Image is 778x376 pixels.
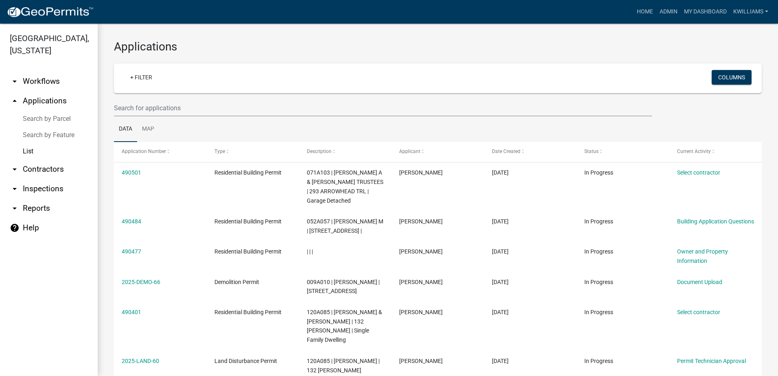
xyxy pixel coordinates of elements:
[10,223,20,233] i: help
[492,169,509,176] span: 10/09/2025
[399,169,443,176] span: Jim
[492,218,509,225] span: 10/09/2025
[677,358,746,364] a: Permit Technician Approval
[399,358,443,364] span: Robert Patton
[492,149,520,154] span: Date Created
[122,248,141,255] a: 490477
[122,169,141,176] a: 490501
[299,142,391,162] datatable-header-cell: Description
[656,4,681,20] a: Admin
[122,149,166,154] span: Application Number
[137,116,159,142] a: Map
[10,184,20,194] i: arrow_drop_down
[10,96,20,106] i: arrow_drop_up
[307,279,380,295] span: 009A010 | COMBS WENDY L | 824 glades rd
[681,4,730,20] a: My Dashboard
[214,218,282,225] span: Residential Building Permit
[114,142,206,162] datatable-header-cell: Application Number
[307,218,383,234] span: 052A057 | GOFF HEDWIG M | 276 RIVER OAK DR |
[577,142,669,162] datatable-header-cell: Status
[399,248,443,255] span: Bernice Grant
[307,248,313,255] span: | | |
[677,149,711,154] span: Current Activity
[10,203,20,213] i: arrow_drop_down
[214,149,225,154] span: Type
[214,358,277,364] span: Land Disturbance Permit
[391,142,484,162] datatable-header-cell: Applicant
[584,309,613,315] span: In Progress
[10,164,20,174] i: arrow_drop_down
[399,309,443,315] span: Robert Patton
[584,218,613,225] span: In Progress
[584,358,613,364] span: In Progress
[206,142,299,162] datatable-header-cell: Type
[124,70,159,85] a: + Filter
[10,77,20,86] i: arrow_drop_down
[677,169,720,176] a: Select contractor
[307,309,382,343] span: 120A085 | CHANG FRANCHOT & LISA | 132 CAMAK PL | Single Family Dwelling
[677,218,754,225] a: Building Application Questions
[677,279,722,285] a: Document Upload
[214,279,259,285] span: Demolition Permit
[677,248,728,264] a: Owner and Property Information
[484,142,577,162] datatable-header-cell: Date Created
[122,279,160,285] a: 2025-DEMO-66
[492,279,509,285] span: 10/09/2025
[122,218,141,225] a: 490484
[584,149,599,154] span: Status
[669,142,762,162] datatable-header-cell: Current Activity
[584,279,613,285] span: In Progress
[399,218,443,225] span: Neal W Goff
[114,100,652,116] input: Search for applications
[492,358,509,364] span: 10/09/2025
[712,70,752,85] button: Columns
[307,169,383,203] span: 071A103 | PAPENHAGEN BRETT A & DEBORAH B TRUSTEES | 293 ARROWHEAD TRL | Garage Detached
[584,169,613,176] span: In Progress
[677,309,720,315] a: Select contractor
[214,169,282,176] span: Residential Building Permit
[122,358,159,364] a: 2025-LAND-60
[122,309,141,315] a: 490401
[214,248,282,255] span: Residential Building Permit
[730,4,771,20] a: kwilliams
[307,149,332,154] span: Description
[114,116,137,142] a: Data
[307,358,380,374] span: 120A085 | Robert Patton | 132 CAMAK PL
[214,309,282,315] span: Residential Building Permit
[492,248,509,255] span: 10/09/2025
[584,248,613,255] span: In Progress
[492,309,509,315] span: 10/09/2025
[399,149,420,154] span: Applicant
[634,4,656,20] a: Home
[399,279,443,285] span: Wendy Lynn Combs
[114,40,762,54] h3: Applications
